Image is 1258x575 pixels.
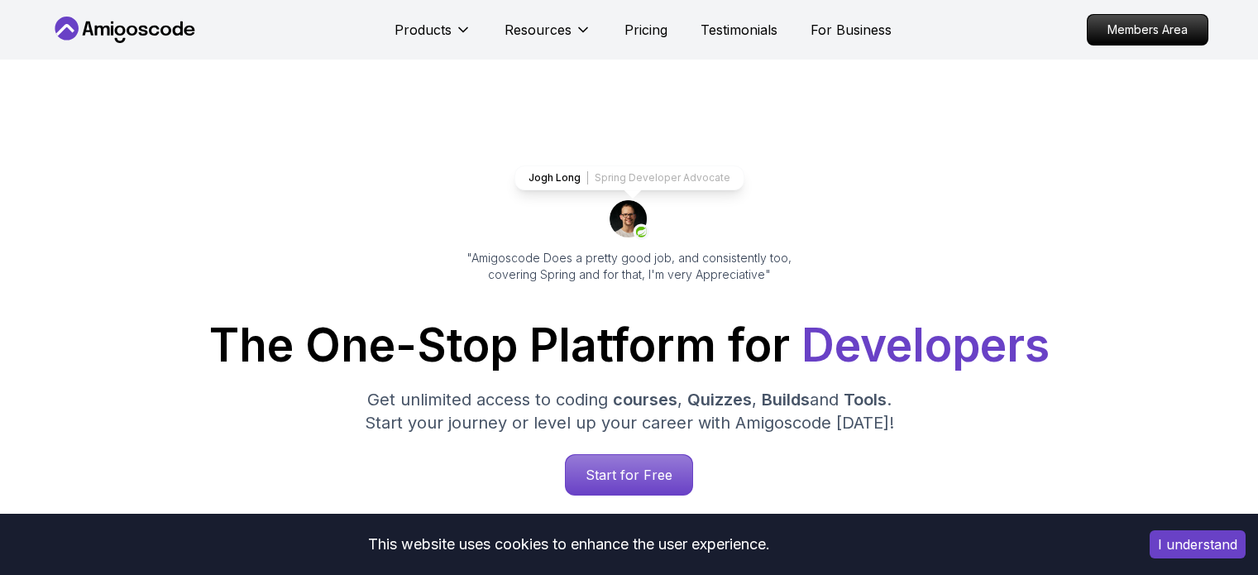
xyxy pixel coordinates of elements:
p: Products [395,20,452,40]
a: Members Area [1087,14,1208,46]
img: josh long [610,200,649,240]
p: Get unlimited access to coding , , and . Start your journey or level up your career with Amigosco... [352,388,907,434]
button: Resources [505,20,591,53]
h1: The One-Stop Platform for [64,323,1195,368]
span: courses [613,390,677,410]
p: Spring Developer Advocate [595,171,730,184]
button: Accept cookies [1150,530,1246,558]
span: Developers [801,318,1050,372]
p: Start for Free [566,455,692,495]
div: This website uses cookies to enhance the user experience. [12,526,1125,563]
button: Products [395,20,471,53]
span: Quizzes [687,390,752,410]
p: Jogh Long [529,171,581,184]
iframe: chat widget [1155,472,1258,550]
span: Tools [844,390,887,410]
a: Testimonials [701,20,777,40]
p: "Amigoscode Does a pretty good job, and consistently too, covering Spring and for that, I'm very ... [444,250,815,283]
a: For Business [811,20,892,40]
a: Pricing [624,20,667,40]
p: Members Area [1088,15,1208,45]
span: Builds [762,390,810,410]
p: Resources [505,20,572,40]
a: Start for Free [565,454,693,496]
